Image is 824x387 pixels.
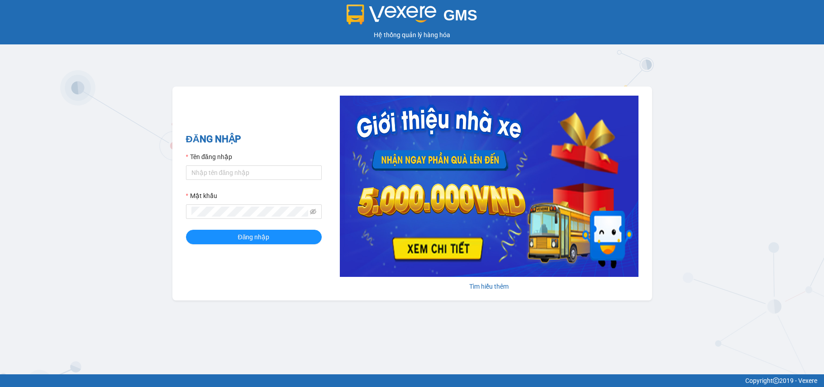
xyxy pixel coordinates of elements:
[443,7,477,24] span: GMS
[773,377,779,384] span: copyright
[186,152,232,162] label: Tên đăng nhập
[2,30,822,40] div: Hệ thống quản lý hàng hóa
[186,132,322,147] h2: ĐĂNG NHẬP
[347,14,477,21] a: GMS
[310,208,316,215] span: eye-invisible
[347,5,436,24] img: logo 2
[340,96,638,277] img: banner-0
[191,207,308,217] input: Mật khẩu
[186,230,322,244] button: Đăng nhập
[186,165,322,180] input: Tên đăng nhập
[186,191,217,201] label: Mật khẩu
[7,376,817,386] div: Copyright 2019 - Vexere
[238,232,270,242] span: Đăng nhập
[340,281,638,291] div: Tìm hiểu thêm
